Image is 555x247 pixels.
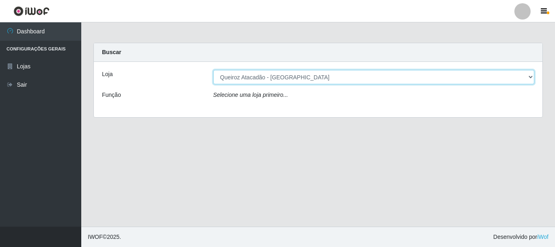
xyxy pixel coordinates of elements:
[102,91,121,99] label: Função
[213,92,288,98] i: Selecione uma loja primeiro...
[88,233,121,241] span: © 2025 .
[102,49,121,55] strong: Buscar
[493,233,548,241] span: Desenvolvido por
[13,6,50,16] img: CoreUI Logo
[88,234,103,240] span: IWOF
[102,70,113,79] label: Loja
[537,234,548,240] a: iWof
